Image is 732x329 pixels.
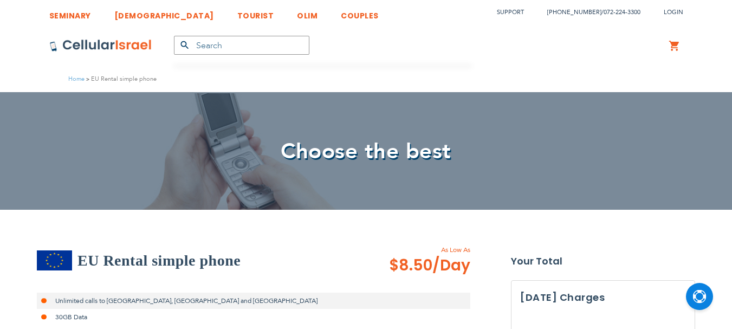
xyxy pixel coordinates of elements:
strong: Your Total [511,253,695,269]
span: Login [664,8,683,16]
a: COUPLES [341,3,379,23]
a: OLIM [297,3,318,23]
img: Cellular Israel Logo [49,39,152,52]
span: Choose the best [281,137,451,166]
a: [PHONE_NUMBER] [547,8,601,16]
a: 072-224-3300 [604,8,640,16]
span: /Day [432,255,470,276]
span: As Low As [360,245,470,255]
a: TOURIST [237,3,274,23]
li: 30GB Data [37,309,470,325]
h2: EU Rental simple phone [77,250,241,272]
img: EU Rental simple phone [37,250,72,270]
h3: [DATE] Charges [520,289,686,306]
li: EU Rental simple phone [85,74,157,84]
a: [DEMOGRAPHIC_DATA] [114,3,214,23]
a: SEMINARY [49,3,91,23]
span: $8.50 [389,255,470,276]
a: Support [497,8,524,16]
li: Unlimited calls to [GEOGRAPHIC_DATA], [GEOGRAPHIC_DATA] and [GEOGRAPHIC_DATA] [37,293,470,309]
li: / [536,4,640,20]
input: Search [174,36,309,55]
a: Home [68,75,85,83]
